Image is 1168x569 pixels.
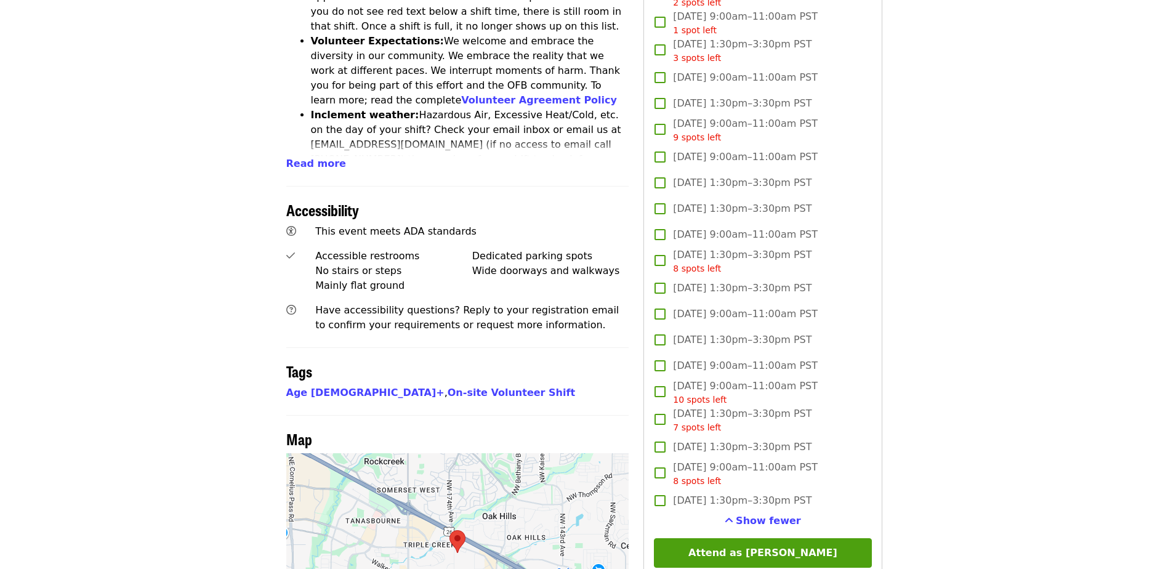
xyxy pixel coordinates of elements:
span: [DATE] 1:30pm–3:30pm PST [673,37,812,65]
div: Dedicated parking spots [472,249,629,264]
span: [DATE] 9:00am–11:00am PST [673,150,818,164]
i: check icon [286,250,295,262]
span: [DATE] 1:30pm–3:30pm PST [673,201,812,216]
span: 7 spots left [673,422,721,432]
span: [DATE] 9:00am–11:00am PST [673,460,818,488]
span: 3 spots left [673,53,721,63]
span: 8 spots left [673,264,721,273]
div: No stairs or steps [315,264,472,278]
strong: Volunteer Expectations: [311,35,445,47]
span: 1 spot left [673,25,717,35]
div: Accessible restrooms [315,249,472,264]
a: Age [DEMOGRAPHIC_DATA]+ [286,387,445,398]
span: , [286,387,448,398]
span: Have accessibility questions? Reply to your registration email to confirm your requirements or re... [315,304,619,331]
span: [DATE] 9:00am–11:00am PST [673,307,818,321]
span: [DATE] 9:00am–11:00am PST [673,227,818,242]
span: [DATE] 9:00am–11:00am PST [673,379,818,406]
div: Wide doorways and walkways [472,264,629,278]
li: We welcome and embrace the diversity in our community. We embrace the reality that we work at dif... [311,34,629,108]
button: See more timeslots [725,514,801,528]
span: Map [286,428,312,450]
span: 9 spots left [673,132,721,142]
span: 8 spots left [673,476,721,486]
span: Read more [286,158,346,169]
span: This event meets ADA standards [315,225,477,237]
i: universal-access icon [286,225,296,237]
a: On-site Volunteer Shift [448,387,575,398]
li: Hazardous Air, Excessive Heat/Cold, etc. on the day of your shift? Check your email inbox or emai... [311,108,629,182]
span: [DATE] 1:30pm–3:30pm PST [673,406,812,434]
span: Tags [286,360,312,382]
span: Show fewer [736,515,801,527]
span: [DATE] 1:30pm–3:30pm PST [673,176,812,190]
span: [DATE] 9:00am–11:00am PST [673,70,818,85]
span: [DATE] 1:30pm–3:30pm PST [673,248,812,275]
span: Accessibility [286,199,359,220]
span: [DATE] 1:30pm–3:30pm PST [673,281,812,296]
button: Attend as [PERSON_NAME] [654,538,871,568]
i: question-circle icon [286,304,296,316]
span: [DATE] 1:30pm–3:30pm PST [673,440,812,454]
span: 10 spots left [673,395,727,405]
a: Volunteer Agreement Policy [461,94,617,106]
span: [DATE] 1:30pm–3:30pm PST [673,96,812,111]
span: [DATE] 1:30pm–3:30pm PST [673,493,812,508]
strong: Inclement weather: [311,109,419,121]
span: [DATE] 9:00am–11:00am PST [673,116,818,144]
div: Mainly flat ground [315,278,472,293]
span: [DATE] 9:00am–11:00am PST [673,9,818,37]
span: [DATE] 1:30pm–3:30pm PST [673,333,812,347]
span: [DATE] 9:00am–11:00am PST [673,358,818,373]
button: Read more [286,156,346,171]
